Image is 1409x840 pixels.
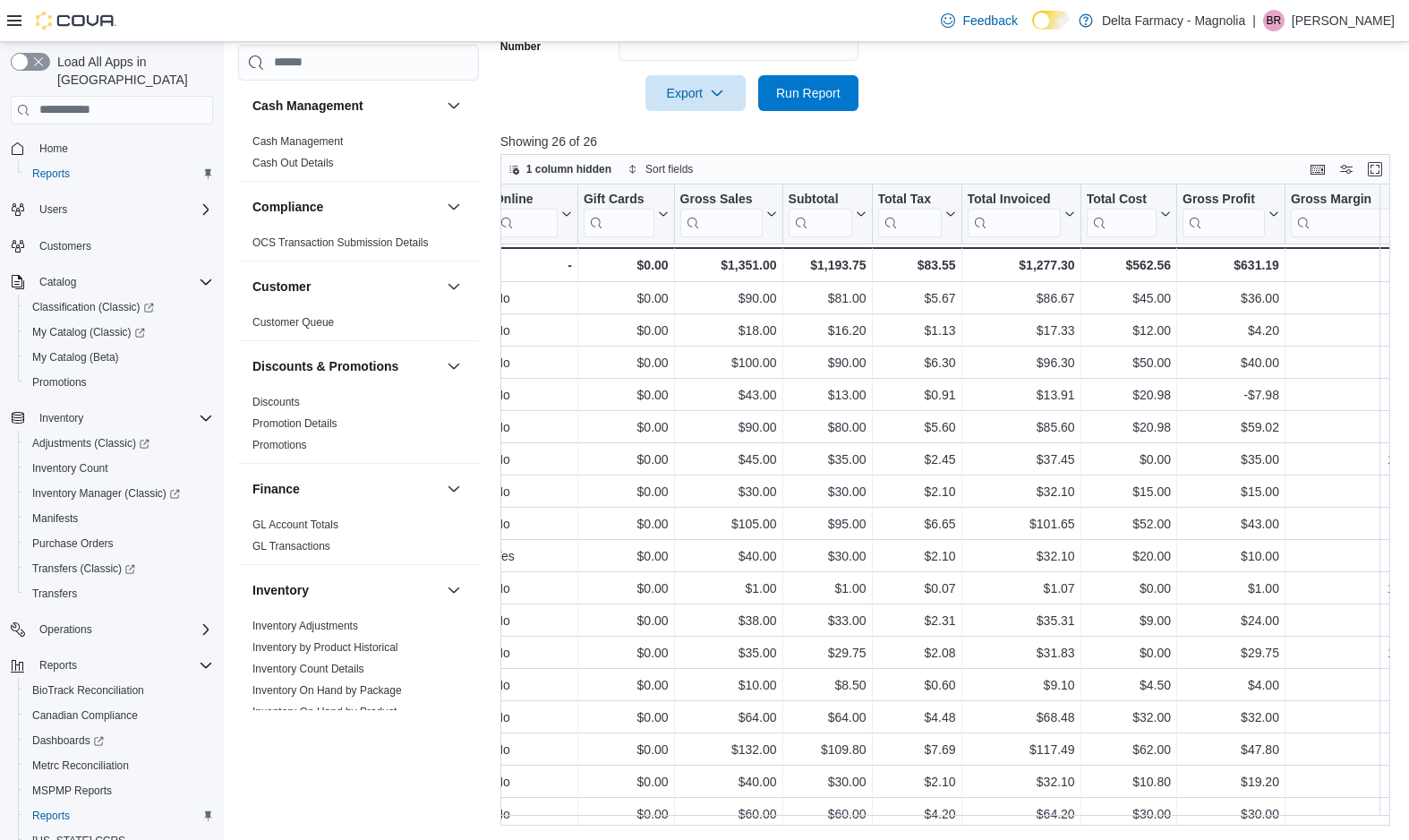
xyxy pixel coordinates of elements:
[584,578,669,599] div: $0.00
[25,458,115,479] a: Inventory Count
[252,641,398,654] a: Inventory by Product Historical
[877,287,955,309] div: $5.67
[32,271,213,293] span: Catalog
[25,730,213,751] span: Dashboards
[18,456,220,481] button: Inventory Count
[252,357,440,375] button: Discounts & Promotions
[679,191,762,208] div: Gross Sales
[32,325,145,339] span: My Catalog (Classic)
[1032,11,1070,30] input: Dark Mode
[1086,254,1170,276] div: $562.56
[4,197,220,222] button: Users
[18,753,220,778] button: Metrc Reconciliation
[18,345,220,370] button: My Catalog (Beta)
[877,191,941,208] div: Total Tax
[443,276,465,297] button: Customer
[494,254,572,276] div: -
[584,191,669,236] button: Gift Cards
[1086,320,1170,341] div: $12.00
[967,578,1074,599] div: $1.07
[252,395,300,409] span: Discounts
[1183,287,1279,309] div: $36.00
[962,12,1017,30] span: Feedback
[877,545,955,567] div: $2.10
[494,191,558,208] div: Online
[32,561,135,576] span: Transfers (Classic)
[252,539,330,553] span: GL Transactions
[679,191,762,236] div: Gross Sales
[788,449,866,470] div: $35.00
[32,407,213,429] span: Inventory
[1183,384,1279,406] div: -$7.98
[252,663,364,675] a: Inventory Count Details
[32,167,70,181] span: Reports
[679,352,776,373] div: $100.00
[25,483,187,504] a: Inventory Manager (Classic)
[1183,545,1279,567] div: $10.00
[788,191,866,236] button: Subtotal
[645,75,746,111] button: Export
[788,513,866,535] div: $95.00
[1364,159,1386,180] button: Enter fullscreen
[494,384,572,406] div: No
[877,191,955,236] button: Total Tax
[788,481,866,502] div: $30.00
[1086,513,1170,535] div: $52.00
[4,233,220,259] button: Customers
[32,511,78,526] span: Manifests
[967,352,1074,373] div: $96.30
[584,513,669,535] div: $0.00
[967,513,1074,535] div: $101.65
[584,481,669,502] div: $0.00
[39,239,91,253] span: Customers
[252,519,338,531] a: GL Account Totals
[39,275,76,289] span: Catalog
[238,391,479,463] div: Discounts & Promotions
[32,784,112,798] span: MSPMP Reports
[252,97,363,115] h3: Cash Management
[32,655,213,676] span: Reports
[25,296,213,318] span: Classification (Classic)
[656,75,735,111] span: Export
[252,357,398,375] h3: Discounts & Promotions
[877,481,955,502] div: $2.10
[238,514,479,564] div: Finance
[25,755,136,776] a: Metrc Reconciliation
[252,316,334,329] a: Customer Queue
[877,191,941,236] div: Total Tax
[584,416,669,438] div: $0.00
[36,12,116,30] img: Cova
[25,533,121,554] a: Purchase Orders
[494,545,572,567] div: Yes
[25,558,213,579] span: Transfers (Classic)
[967,191,1060,236] div: Total Invoiced
[584,384,669,406] div: $0.00
[4,406,220,431] button: Inventory
[18,506,220,531] button: Manifests
[18,431,220,456] a: Adjustments (Classic)
[877,513,955,535] div: $6.65
[679,513,776,535] div: $105.00
[32,486,180,501] span: Inventory Manager (Classic)
[877,352,955,373] div: $6.30
[679,416,776,438] div: $90.00
[4,135,220,161] button: Home
[788,287,866,309] div: $81.00
[18,581,220,606] button: Transfers
[252,480,440,498] button: Finance
[1086,481,1170,502] div: $15.00
[32,199,74,220] button: Users
[252,684,402,697] a: Inventory On Hand by Package
[788,545,866,567] div: $30.00
[25,372,213,393] span: Promotions
[252,278,440,296] button: Customer
[679,545,776,567] div: $40.00
[1183,320,1279,341] div: $4.20
[32,536,114,551] span: Purchase Orders
[252,417,337,430] a: Promotion Details
[679,191,776,236] button: Gross Sales
[494,320,572,341] div: No
[32,271,83,293] button: Catalog
[25,805,213,827] span: Reports
[967,416,1074,438] div: $85.60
